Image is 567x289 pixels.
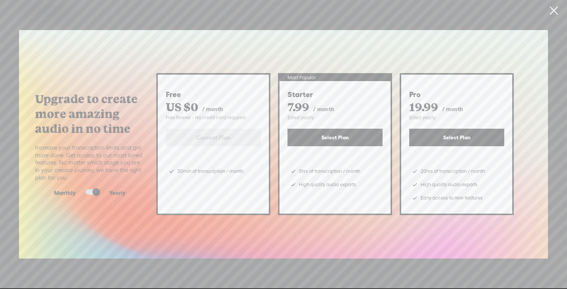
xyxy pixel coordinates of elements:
span: 7.99 [287,99,309,114]
span: Yearly [109,189,125,197]
span: 30min of transcription / month [177,166,243,177]
div: Starter [287,90,383,99]
span: / month [202,106,223,112]
button: Select Plan [409,129,504,146]
span: US $0 [166,99,198,114]
button: Select Plan [287,129,383,146]
div: Pro [409,90,504,99]
span: 19.99 [409,99,438,114]
div: Billed yearly [287,115,383,121]
span: High quality audio exports [299,179,356,190]
span: Increase your transcription limits and get more done. Get access to our most loved features. No m... [35,144,145,181]
span: / month [442,106,463,112]
div: Free forever - No credit card required [166,115,261,121]
label: Current Plan [166,129,261,146]
span: Early access to new features [421,192,483,204]
label: Upgrade to create more amazing audio in no time [35,91,145,136]
span: 20hrs of transcription / month [421,166,485,177]
div: Most Popular [280,75,391,81]
span: High quality audio exports [421,179,478,190]
span: 5hrs of transcription / month [299,166,360,177]
span: Monthly [54,189,76,197]
span: / month [313,106,334,112]
div: Free [166,90,261,99]
div: Billed yearly [409,115,504,121]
